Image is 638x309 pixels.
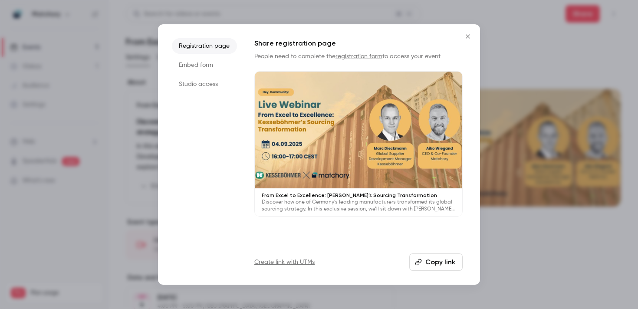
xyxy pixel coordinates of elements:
[262,192,455,199] p: From Excel to Excellence: [PERSON_NAME]’s Sourcing Transformation
[172,57,237,73] li: Embed form
[254,71,463,217] a: From Excel to Excellence: [PERSON_NAME]’s Sourcing TransformationDiscover how one of Germany’s le...
[254,38,463,49] h1: Share registration page
[335,53,382,59] a: registration form
[254,258,315,266] a: Create link with UTMs
[254,52,463,61] p: People need to complete the to access your event
[459,28,477,45] button: Close
[409,253,463,271] button: Copy link
[172,76,237,92] li: Studio access
[172,38,237,54] li: Registration page
[262,199,455,213] p: Discover how one of Germany’s leading manufacturers transformed its global sourcing strategy. In ...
